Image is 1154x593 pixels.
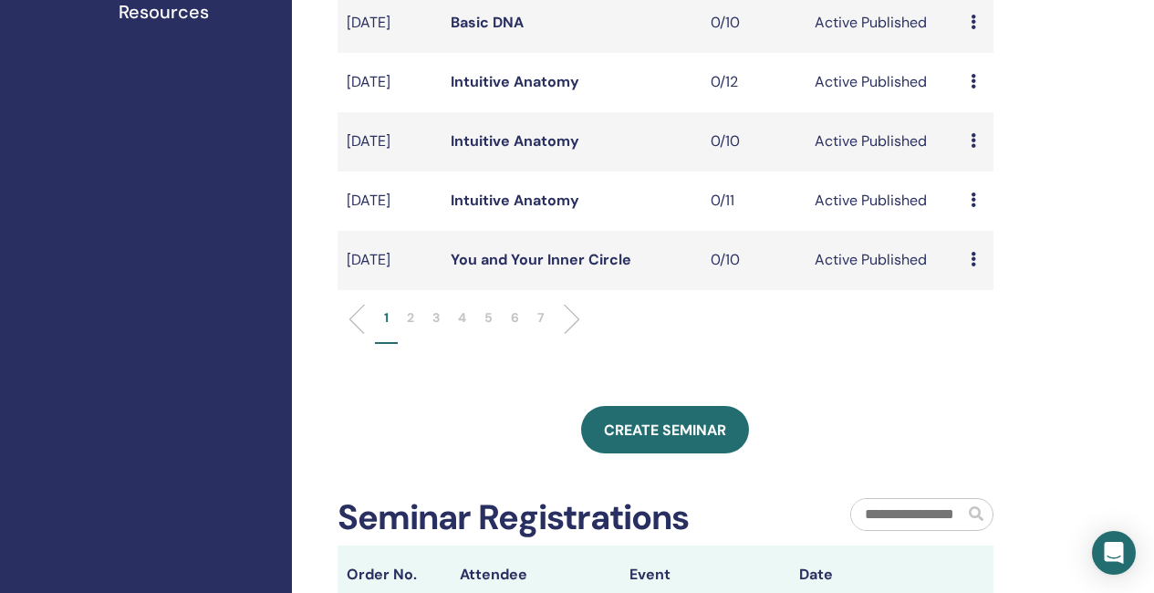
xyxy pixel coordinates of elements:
span: Create seminar [604,421,726,440]
h2: Seminar Registrations [338,497,689,539]
td: [DATE] [338,112,442,172]
td: Active Published [806,231,962,290]
a: Create seminar [581,406,749,453]
p: 5 [484,308,493,328]
p: 2 [407,308,414,328]
p: 4 [458,308,466,328]
p: 1 [384,308,389,328]
p: 7 [537,308,545,328]
td: [DATE] [338,172,442,231]
td: [DATE] [338,231,442,290]
p: 6 [511,308,519,328]
div: Open Intercom Messenger [1092,531,1136,575]
td: Active Published [806,112,962,172]
td: 0/10 [702,231,806,290]
a: Basic DNA [451,13,524,32]
a: Intuitive Anatomy [451,72,579,91]
td: [DATE] [338,53,442,112]
a: Intuitive Anatomy [451,131,579,151]
td: 0/11 [702,172,806,231]
a: Intuitive Anatomy [451,191,579,210]
td: Active Published [806,53,962,112]
td: 0/10 [702,112,806,172]
p: 3 [432,308,440,328]
td: 0/12 [702,53,806,112]
a: You and Your Inner Circle [451,250,631,269]
td: Active Published [806,172,962,231]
